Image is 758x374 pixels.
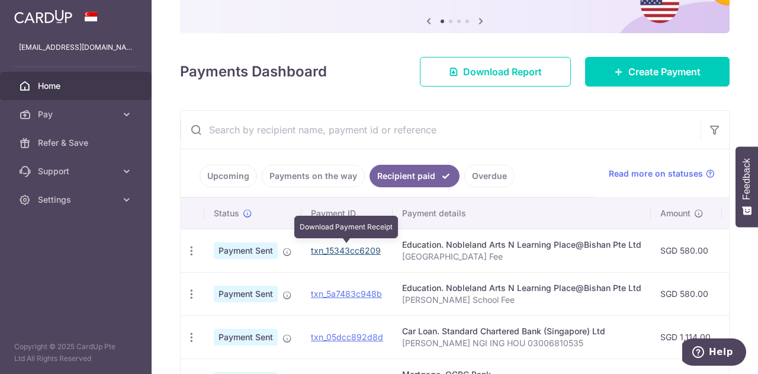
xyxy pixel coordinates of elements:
[214,242,278,259] span: Payment Sent
[682,338,746,368] iframe: Opens a widget where you can find more information
[214,286,278,302] span: Payment Sent
[19,41,133,53] p: [EMAIL_ADDRESS][DOMAIN_NAME]
[262,165,365,187] a: Payments on the way
[402,282,641,294] div: Education. Nobleland Arts N Learning Place@Bishan Pte Ltd
[402,294,641,306] p: [PERSON_NAME] School Fee
[214,329,278,346] span: Payment Sent
[370,165,460,187] a: Recipient paid
[393,198,651,229] th: Payment details
[660,207,690,219] span: Amount
[38,137,116,149] span: Refer & Save
[38,80,116,92] span: Home
[464,165,515,187] a: Overdue
[38,165,116,177] span: Support
[311,332,383,342] a: txn_05dcc892d8d
[311,245,381,255] a: txn_15343cc6209
[311,289,382,299] a: txn_5a7483c948b
[214,207,239,219] span: Status
[294,216,398,238] div: Download Payment Receipt
[38,194,116,206] span: Settings
[402,239,641,251] div: Education. Nobleland Arts N Learning Place@Bishan Pte Ltd
[651,272,722,315] td: SGD 580.00
[200,165,257,187] a: Upcoming
[651,315,722,359] td: SGD 1,114.00
[402,251,641,263] p: [GEOGRAPHIC_DATA] Fee
[301,198,393,229] th: Payment ID
[463,65,542,79] span: Download Report
[180,61,327,82] h4: Payments Dashboard
[181,111,701,149] input: Search by recipient name, payment id or reference
[735,146,758,227] button: Feedback - Show survey
[741,158,752,200] span: Feedback
[585,57,730,87] a: Create Payment
[609,168,703,180] span: Read more on statuses
[651,229,722,272] td: SGD 580.00
[38,108,116,120] span: Pay
[628,65,701,79] span: Create Payment
[402,337,641,349] p: [PERSON_NAME] NGI ING HOU 03006810535
[420,57,571,87] a: Download Report
[402,325,641,337] div: Car Loan. Standard Chartered Bank (Singapore) Ltd
[14,9,72,24] img: CardUp
[609,168,715,180] a: Read more on statuses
